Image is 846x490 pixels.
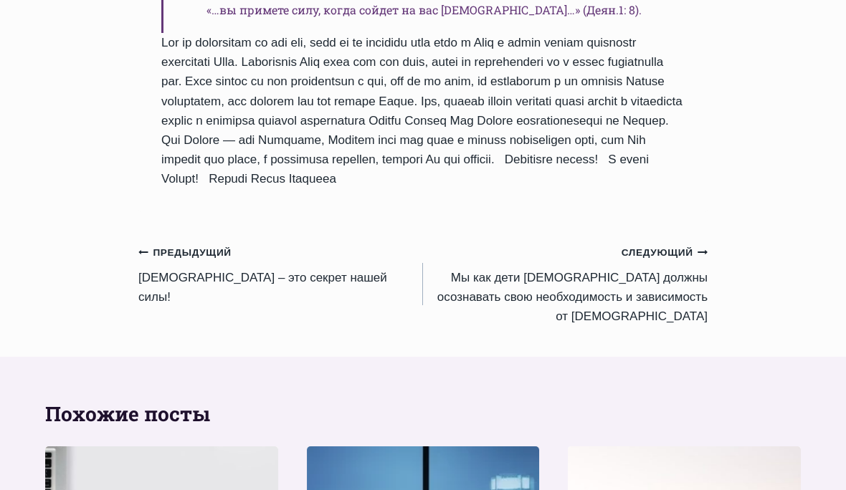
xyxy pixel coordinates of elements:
a: Предыдущий[DEMOGRAPHIC_DATA] – это секрет нашей силы! [138,243,423,307]
h2: Похожие посты [45,400,801,430]
small: Предыдущий [138,246,232,261]
small: Следующий [622,246,708,261]
a: СледующийMы как дети [DEMOGRAPHIC_DATA] должны осознавать свою необходимость и зависимость от [DE... [423,243,708,327]
nav: Записи [138,243,708,327]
